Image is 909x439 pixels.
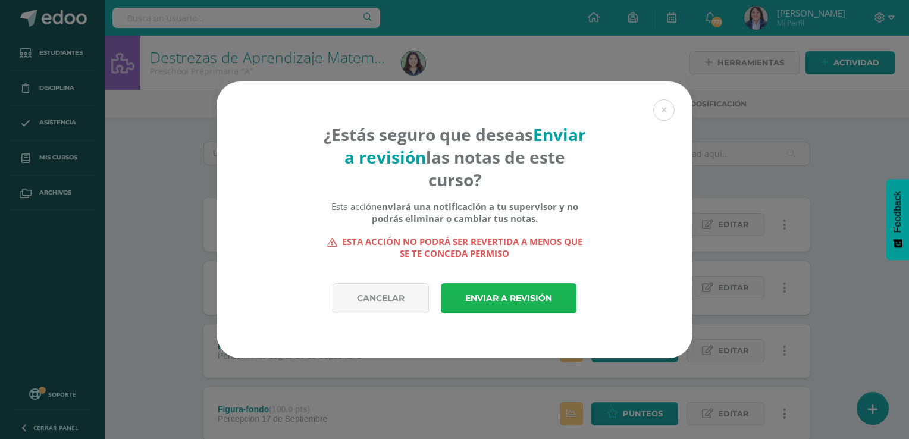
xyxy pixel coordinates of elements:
[323,236,587,259] strong: Esta acción no podrá ser revertida a menos que se te conceda permiso
[323,123,587,191] h4: ¿Estás seguro que deseas las notas de este curso?
[372,200,578,224] b: enviará una notificación a tu supervisor y no podrás eliminar o cambiar tus notas.
[323,200,587,224] div: Esta acción
[653,99,675,121] button: Close (Esc)
[441,283,576,313] a: Enviar a revisión
[333,283,429,313] a: Cancelar
[886,179,909,260] button: Feedback - Mostrar encuesta
[892,191,903,233] span: Feedback
[344,123,586,168] strong: Enviar a revisión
